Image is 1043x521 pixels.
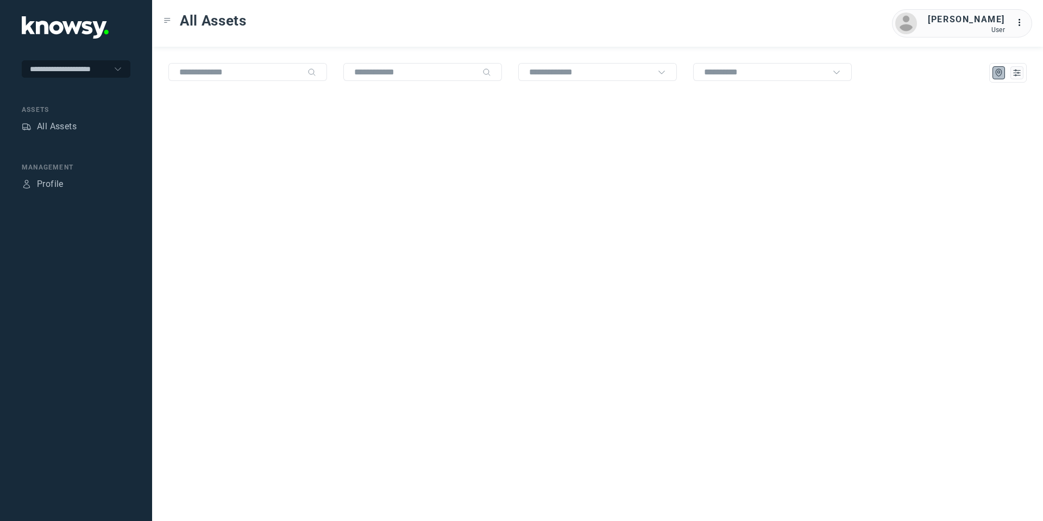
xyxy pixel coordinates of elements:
img: avatar.png [895,12,917,34]
tspan: ... [1016,18,1027,27]
a: ProfileProfile [22,178,64,191]
div: Management [22,162,130,172]
a: AssetsAll Assets [22,120,77,133]
img: Application Logo [22,16,109,39]
div: : [1016,16,1029,29]
div: Search [307,68,316,77]
div: Search [482,68,491,77]
div: List [1012,68,1022,78]
div: [PERSON_NAME] [928,13,1005,26]
div: Map [994,68,1004,78]
div: All Assets [37,120,77,133]
div: Toggle Menu [164,17,171,24]
div: Assets [22,105,130,115]
div: Profile [37,178,64,191]
div: : [1016,16,1029,31]
div: Assets [22,122,32,131]
span: All Assets [180,11,247,30]
div: Profile [22,179,32,189]
div: User [928,26,1005,34]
